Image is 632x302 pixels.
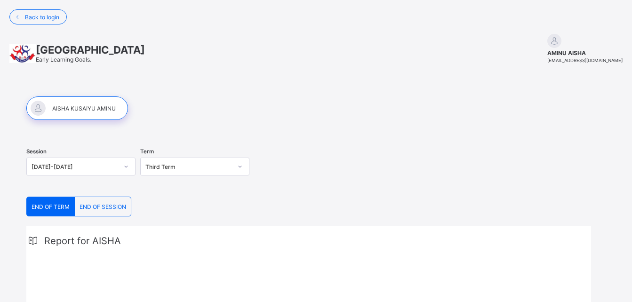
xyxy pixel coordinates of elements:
span: END OF SESSION [80,203,126,210]
span: Term [140,148,154,155]
span: Report for AISHA [44,235,121,246]
span: [EMAIL_ADDRESS][DOMAIN_NAME] [547,58,623,63]
span: Early Learning Goals. [36,56,91,63]
span: END OF TERM [32,203,70,210]
div: Third Term [145,163,232,170]
span: AMINU AISHA [547,49,623,56]
span: Session [26,148,47,155]
div: [DATE]-[DATE] [32,163,118,170]
span: [GEOGRAPHIC_DATA] [36,44,145,56]
span: Back to login [25,14,59,21]
img: School logo [9,44,36,63]
img: default.svg [547,34,561,48]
